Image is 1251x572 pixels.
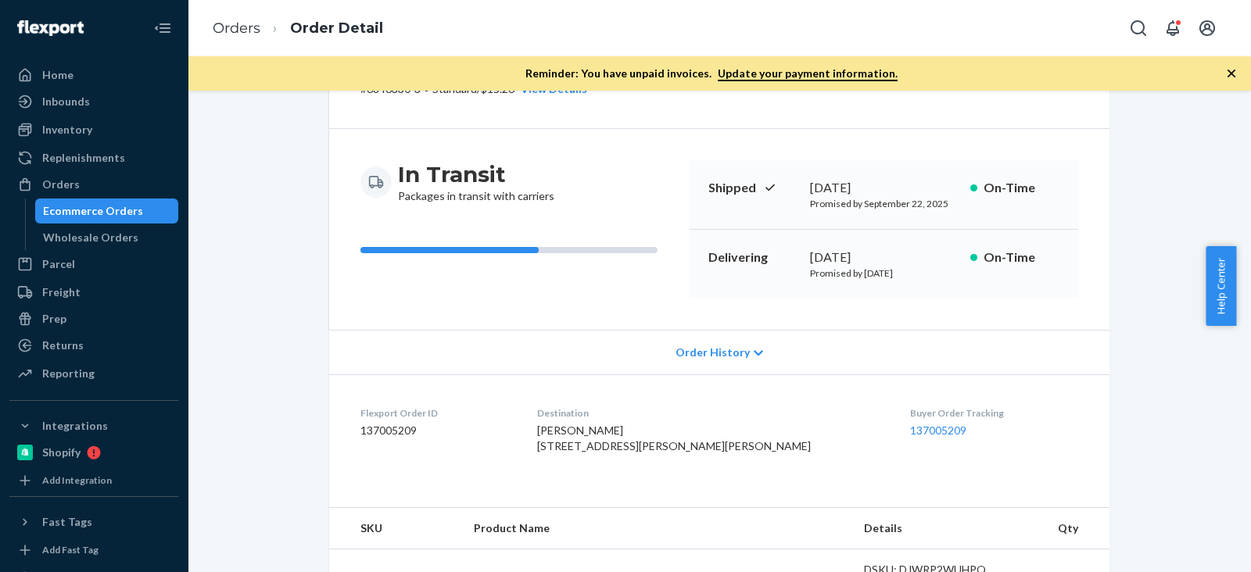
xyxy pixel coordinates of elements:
h3: In Transit [398,160,554,188]
div: Reporting [42,366,95,381]
a: Add Integration [9,471,178,490]
th: Product Name [461,508,851,549]
span: Order History [676,345,750,360]
a: Order Detail [290,20,383,37]
th: Details [851,508,1023,549]
button: Help Center [1206,246,1236,326]
p: Promised by [DATE] [810,266,958,280]
div: Packages in transit with carriers [398,160,554,204]
img: Flexport logo [17,20,84,36]
dt: Destination [537,406,885,420]
button: Open account menu [1192,13,1223,44]
div: [DATE] [810,248,958,266]
button: Open notifications [1157,13,1188,44]
div: Returns [42,338,84,353]
div: Orders [42,177,80,192]
button: Integrations [9,413,178,438]
div: Prep [42,311,66,327]
div: Inventory [42,122,92,138]
p: On-Time [984,248,1059,266]
a: Home [9,63,178,88]
div: Wholesale Orders [43,230,138,245]
a: Orders [9,172,178,197]
th: Qty [1023,508,1109,549]
a: 137005209 [910,424,966,437]
button: Close Navigation [147,13,178,44]
a: Prep [9,306,178,331]
dt: Flexport Order ID [360,406,512,420]
a: Update your payment information. [718,66,898,81]
div: Freight [42,284,81,300]
p: Reminder: You have unpaid invoices. [525,66,898,81]
p: Shipped [708,179,798,197]
div: Ecommerce Orders [43,203,143,219]
div: Fast Tags [42,514,92,530]
a: Inventory [9,117,178,142]
div: Shopify [42,445,81,460]
a: Shopify [9,440,178,465]
div: [DATE] [810,179,958,197]
span: [PERSON_NAME] [STREET_ADDRESS][PERSON_NAME][PERSON_NAME] [537,424,811,452]
div: Add Integration [42,474,112,487]
a: Reporting [9,361,178,386]
button: Fast Tags [9,509,178,534]
a: Orders [213,20,260,37]
div: Integrations [42,418,108,434]
ol: breadcrumbs [200,5,396,52]
button: Open Search Box [1123,13,1154,44]
div: Replenishments [42,150,125,166]
a: Inbounds [9,89,178,114]
a: Parcel [9,252,178,277]
a: Ecommerce Orders [35,198,179,223]
p: Delivering [708,248,798,266]
div: Inbounds [42,94,90,109]
dd: 137005209 [360,423,512,438]
div: Parcel [42,256,75,272]
div: Add Fast Tag [42,543,99,556]
a: Add Fast Tag [9,541,178,559]
th: SKU [329,508,461,549]
div: Home [42,67,73,83]
p: Promised by September 22, 2025 [810,197,958,210]
a: Wholesale Orders [35,225,179,250]
dt: Buyer Order Tracking [910,406,1078,420]
a: Returns [9,333,178,358]
a: Replenishments [9,145,178,170]
p: On-Time [984,179,1059,197]
a: Freight [9,280,178,305]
